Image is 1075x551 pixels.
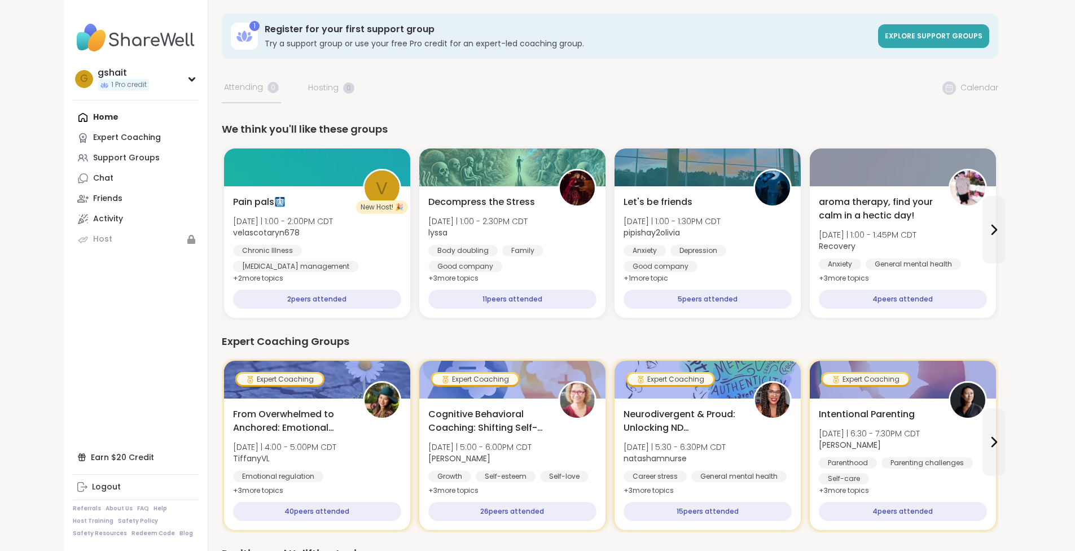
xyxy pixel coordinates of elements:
img: lyssa [560,170,595,205]
b: velascotaryn678 [233,227,300,238]
div: Expert Coaching [237,374,323,385]
div: 4 peers attended [819,290,987,309]
div: 26 peers attended [428,502,596,521]
b: pipishay2olivia [624,227,680,238]
span: [DATE] | 6:30 - 7:30PM CDT [819,428,920,439]
div: Chronic Illness [233,245,302,256]
a: Chat [73,168,199,189]
a: Logout [73,477,199,497]
a: Referrals [73,505,101,513]
span: Neurodivergent & Proud: Unlocking ND Superpowers [624,408,741,435]
a: FAQ [137,505,149,513]
div: Activity [93,213,123,225]
div: Earn $20 Credit [73,447,199,467]
div: [MEDICAL_DATA] management [233,261,358,272]
div: Expert Coaching [432,374,518,385]
a: Explore support groups [878,24,989,48]
span: g [80,72,88,86]
span: Let's be friends [624,195,692,209]
div: Good company [428,261,502,272]
a: Support Groups [73,148,199,168]
a: Safety Policy [118,517,158,525]
span: Decompress the Stress [428,195,535,209]
div: General mental health [866,259,961,270]
a: Expert Coaching [73,128,199,148]
div: 1 [249,21,260,31]
div: We think you'll like these groups [222,121,998,137]
span: [DATE] | 5:30 - 6:30PM CDT [624,441,726,453]
b: lyssa [428,227,447,238]
span: [DATE] | 1:00 - 2:30PM CDT [428,216,528,227]
span: [DATE] | 4:00 - 5:00PM CDT [233,441,336,453]
b: natashamnurse [624,453,687,464]
div: Chat [93,173,113,184]
a: Friends [73,189,199,209]
b: TiffanyVL [233,453,270,464]
div: 40 peers attended [233,502,401,521]
div: Career stress [624,471,687,482]
div: Anxiety [819,259,861,270]
span: [DATE] | 1:00 - 2:00PM CDT [233,216,333,227]
img: natashamnurse [755,383,790,418]
div: 2 peers attended [233,290,401,309]
h3: Try a support group or use your free Pro credit for an expert-led coaching group. [265,38,871,49]
div: New Host! 🎉 [356,200,408,214]
div: Emotional regulation [233,471,323,482]
div: Good company [624,261,697,272]
div: 11 peers attended [428,290,596,309]
a: Blog [179,530,193,537]
img: TiffanyVL [365,383,400,418]
span: aroma therapy, find your calm in a hectic day! [819,195,936,222]
span: 1 Pro credit [111,80,147,90]
img: ShareWell Nav Logo [73,18,199,58]
div: Expert Coaching Groups [222,334,998,349]
a: Safety Resources [73,530,127,537]
div: Logout [92,482,121,493]
span: Intentional Parenting [819,408,915,421]
div: Friends [93,193,122,204]
span: From Overwhelmed to Anchored: Emotional Regulation [233,408,350,435]
div: Expert Coaching [93,132,161,143]
b: Recovery [819,240,855,252]
div: Growth [428,471,471,482]
img: Fausta [560,383,595,418]
span: [DATE] | 5:00 - 6:00PM CDT [428,441,532,453]
div: Parenthood [819,457,877,469]
span: [DATE] | 1:00 - 1:30PM CDT [624,216,721,227]
div: Anxiety [624,245,666,256]
div: Parenting challenges [881,457,973,469]
div: General mental health [691,471,787,482]
span: Explore support groups [885,31,982,41]
div: 5 peers attended [624,290,792,309]
a: About Us [106,505,133,513]
a: Host Training [73,517,113,525]
div: Depression [670,245,726,256]
b: [PERSON_NAME] [819,439,881,451]
div: Support Groups [93,152,160,164]
a: Host [73,229,199,250]
a: Activity [73,209,199,229]
div: 4 peers attended [819,502,987,521]
div: Expert Coaching [628,374,713,385]
img: pipishay2olivia [755,170,790,205]
span: [DATE] | 1:00 - 1:45PM CDT [819,229,916,240]
span: v [376,175,388,202]
div: Self-love [540,471,589,482]
h3: Register for your first support group [265,23,871,36]
a: Redeem Code [131,530,175,537]
span: Pain pals🩻 [233,195,286,209]
div: Family [502,245,543,256]
div: 15 peers attended [624,502,792,521]
div: Body doubling [428,245,498,256]
img: Recovery [950,170,985,205]
a: Help [153,505,167,513]
b: [PERSON_NAME] [428,453,490,464]
div: Self-care [819,473,869,484]
span: Cognitive Behavioral Coaching: Shifting Self-Talk [428,408,546,435]
img: Natasha [950,383,985,418]
div: gshait [98,67,149,79]
div: Host [93,234,112,245]
div: Self-esteem [476,471,536,482]
div: Expert Coaching [823,374,909,385]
